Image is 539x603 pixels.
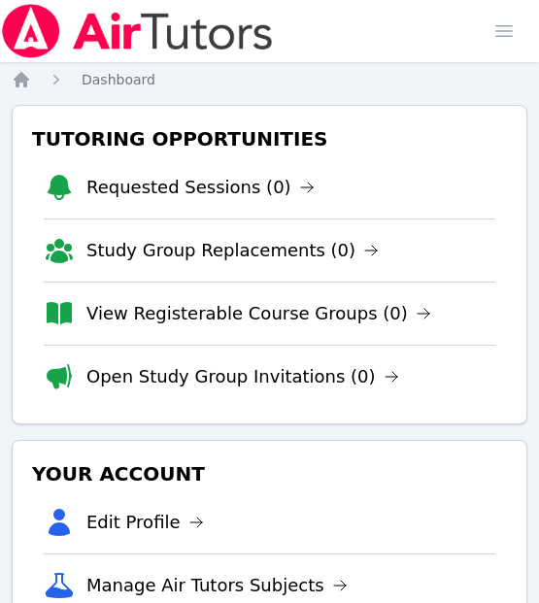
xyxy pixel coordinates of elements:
[86,237,379,264] a: Study Group Replacements (0)
[86,363,399,390] a: Open Study Group Invitations (0)
[82,70,155,89] a: Dashboard
[86,300,431,327] a: View Registerable Course Groups (0)
[28,456,511,491] h3: Your Account
[86,174,315,201] a: Requested Sessions (0)
[86,572,348,599] a: Manage Air Tutors Subjects
[28,121,511,156] h3: Tutoring Opportunities
[12,70,527,89] nav: Breadcrumb
[82,72,155,87] span: Dashboard
[86,509,204,536] a: Edit Profile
